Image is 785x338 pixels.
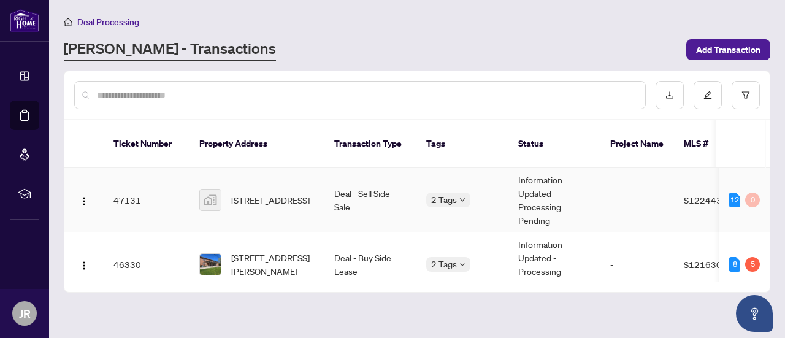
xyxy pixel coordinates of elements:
td: - [600,168,674,232]
span: download [665,91,674,99]
div: 0 [745,193,760,207]
span: S12244346 [684,194,733,205]
button: Open asap [736,295,773,332]
th: Transaction Type [324,120,416,168]
span: down [459,261,465,267]
span: down [459,197,465,203]
img: thumbnail-img [200,254,221,275]
td: Deal - Sell Side Sale [324,168,416,232]
span: JR [19,305,31,322]
img: Logo [79,196,89,206]
span: [STREET_ADDRESS] [231,193,310,207]
td: 46330 [104,232,190,297]
div: 12 [729,193,740,207]
button: download [656,81,684,109]
div: 8 [729,257,740,272]
th: Status [508,120,600,168]
th: Property Address [190,120,324,168]
button: Logo [74,190,94,210]
button: filter [732,81,760,109]
td: Information Updated - Processing Pending [508,232,600,297]
span: [STREET_ADDRESS][PERSON_NAME] [231,251,315,278]
img: Logo [79,261,89,271]
span: home [64,18,72,26]
span: 2 Tags [431,193,457,207]
td: Deal - Buy Side Lease [324,232,416,297]
th: Project Name [600,120,674,168]
span: Deal Processing [77,17,139,28]
a: [PERSON_NAME] - Transactions [64,39,276,61]
span: filter [741,91,750,99]
span: S12163028 [684,259,733,270]
button: Logo [74,255,94,274]
button: edit [694,81,722,109]
button: Add Transaction [686,39,770,60]
div: 5 [745,257,760,272]
img: logo [10,9,39,32]
th: MLS # [674,120,748,168]
img: thumbnail-img [200,190,221,210]
td: - [600,232,674,297]
th: Ticket Number [104,120,190,168]
th: Tags [416,120,508,168]
span: Add Transaction [696,40,760,60]
span: edit [703,91,712,99]
td: Information Updated - Processing Pending [508,168,600,232]
td: 47131 [104,168,190,232]
span: 2 Tags [431,257,457,271]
